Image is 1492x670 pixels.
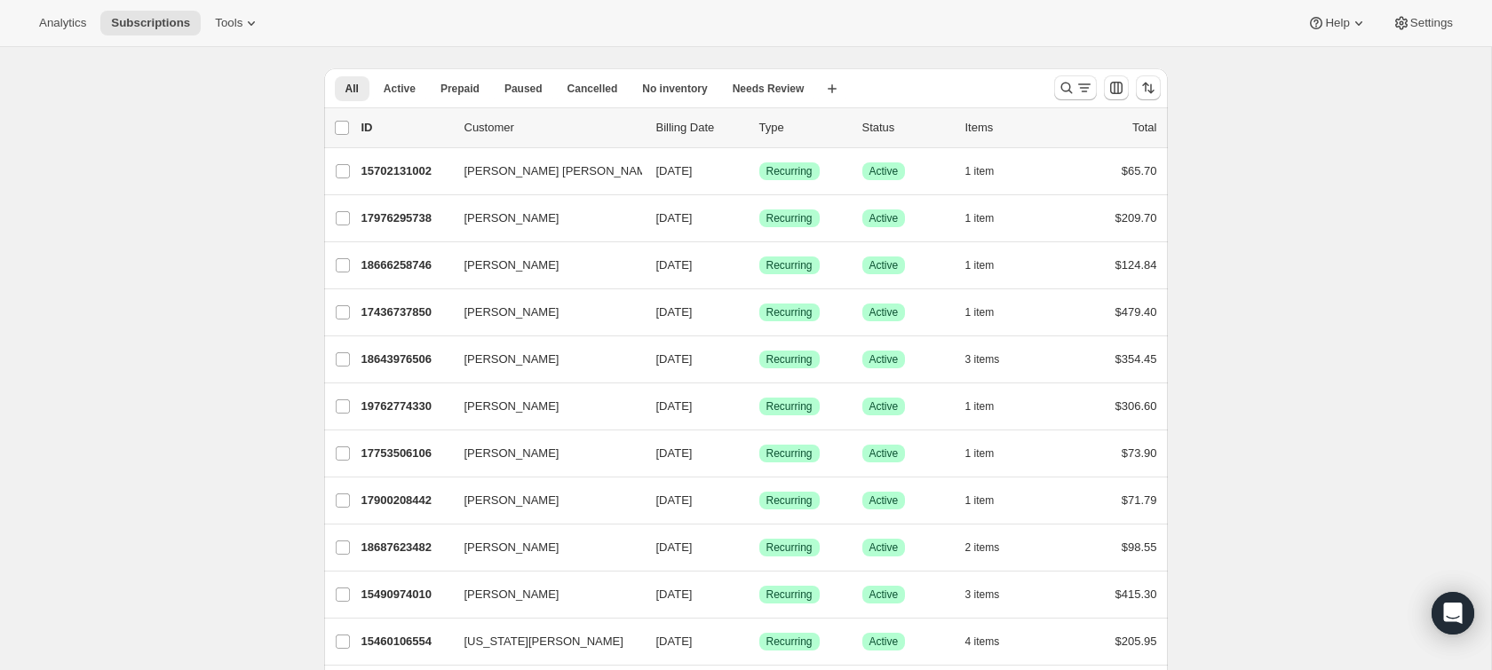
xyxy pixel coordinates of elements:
span: [DATE] [656,352,693,366]
button: [PERSON_NAME] [PERSON_NAME] [454,157,631,185]
button: [PERSON_NAME] [454,439,631,468]
span: Cancelled [567,82,618,96]
span: [PERSON_NAME] [PERSON_NAME] [464,162,657,180]
span: Active [869,164,899,178]
span: $205.95 [1115,635,1157,648]
p: 19762774330 [361,398,450,415]
div: 15490974010[PERSON_NAME][DATE]SuccessRecurringSuccessActive3 items$415.30 [361,582,1157,607]
button: 1 item [965,441,1014,466]
span: No inventory [642,82,707,96]
button: [PERSON_NAME] [454,392,631,421]
button: [PERSON_NAME] [454,580,631,609]
span: Tools [215,16,242,30]
div: Items [965,119,1054,137]
div: 18643976506[PERSON_NAME][DATE]SuccessRecurringSuccessActive3 items$354.45 [361,347,1157,372]
div: Open Intercom Messenger [1432,592,1474,635]
p: Billing Date [656,119,745,137]
p: 18666258746 [361,256,450,274]
div: 17436737850[PERSON_NAME][DATE]SuccessRecurringSuccessActive1 item$479.40 [361,300,1157,325]
span: 1 item [965,211,995,225]
span: All [345,82,359,96]
span: $98.55 [1122,540,1157,554]
button: 3 items [965,347,1020,372]
button: Customize table column order and visibility [1104,75,1129,100]
span: $65.70 [1122,164,1157,177]
span: Active [869,493,899,508]
button: [PERSON_NAME] [454,251,631,280]
button: 1 item [965,300,1014,325]
button: 1 item [965,253,1014,278]
button: 1 item [965,206,1014,231]
span: 1 item [965,305,995,319]
p: 17753506106 [361,445,450,462]
span: 1 item [965,493,995,508]
span: [PERSON_NAME] [464,586,559,603]
span: 2 items [965,540,1000,555]
span: Recurring [766,635,813,649]
span: Active [869,399,899,414]
div: 15460106554[US_STATE][PERSON_NAME][DATE]SuccessRecurringSuccessActive4 items$205.95 [361,629,1157,654]
button: Create new view [818,76,846,101]
button: 4 items [965,629,1020,654]
span: $73.90 [1122,446,1157,460]
span: Active [384,82,416,96]
span: Settings [1410,16,1453,30]
span: $124.84 [1115,258,1157,272]
span: Recurring [766,540,813,555]
div: 18687623482[PERSON_NAME][DATE]SuccessRecurringSuccessActive2 items$98.55 [361,535,1157,560]
span: 1 item [965,258,995,272]
p: Customer [464,119,642,137]
button: Analytics [28,11,97,35]
span: [PERSON_NAME] [464,209,559,227]
span: Active [869,211,899,225]
span: [DATE] [656,540,693,554]
p: Status [862,119,951,137]
span: Active [869,635,899,649]
span: Recurring [766,352,813,367]
span: $354.45 [1115,352,1157,366]
div: 18666258746[PERSON_NAME][DATE]SuccessRecurringSuccessActive1 item$124.84 [361,253,1157,278]
span: 1 item [965,164,995,178]
span: Recurring [766,211,813,225]
span: 4 items [965,635,1000,649]
button: [PERSON_NAME] [454,533,631,562]
span: Subscriptions [111,16,190,30]
span: [PERSON_NAME] [464,256,559,274]
span: [DATE] [656,635,693,648]
span: Prepaid [440,82,480,96]
span: Active [869,258,899,272]
button: Settings [1382,11,1464,35]
button: 3 items [965,582,1020,607]
div: 17753506106[PERSON_NAME][DATE]SuccessRecurringSuccessActive1 item$73.90 [361,441,1157,466]
span: Recurring [766,305,813,319]
button: Sort the results [1136,75,1161,100]
span: Active [869,587,899,602]
span: Active [869,446,899,461]
span: $209.70 [1115,211,1157,225]
p: 15460106554 [361,633,450,650]
button: Tools [204,11,271,35]
span: [DATE] [656,211,693,225]
span: [DATE] [656,164,693,177]
p: 18687623482 [361,539,450,556]
span: [PERSON_NAME] [464,492,559,509]
span: [DATE] [656,446,693,460]
button: [US_STATE][PERSON_NAME] [454,627,631,656]
span: $71.79 [1122,493,1157,507]
div: 17976295738[PERSON_NAME][DATE]SuccessRecurringSuccessActive1 item$209.70 [361,206,1157,231]
span: $415.30 [1115,587,1157,601]
span: Active [869,305,899,319]
button: 1 item [965,488,1014,513]
span: Needs Review [733,82,805,96]
span: $479.40 [1115,305,1157,319]
button: [PERSON_NAME] [454,204,631,233]
p: 18643976506 [361,351,450,368]
span: $306.60 [1115,399,1157,413]
span: [PERSON_NAME] [464,445,559,462]
span: 3 items [965,587,1000,602]
span: [DATE] [656,305,693,319]
p: Total [1132,119,1156,137]
p: 15490974010 [361,586,450,603]
button: Help [1297,11,1377,35]
span: [PERSON_NAME] [464,351,559,368]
